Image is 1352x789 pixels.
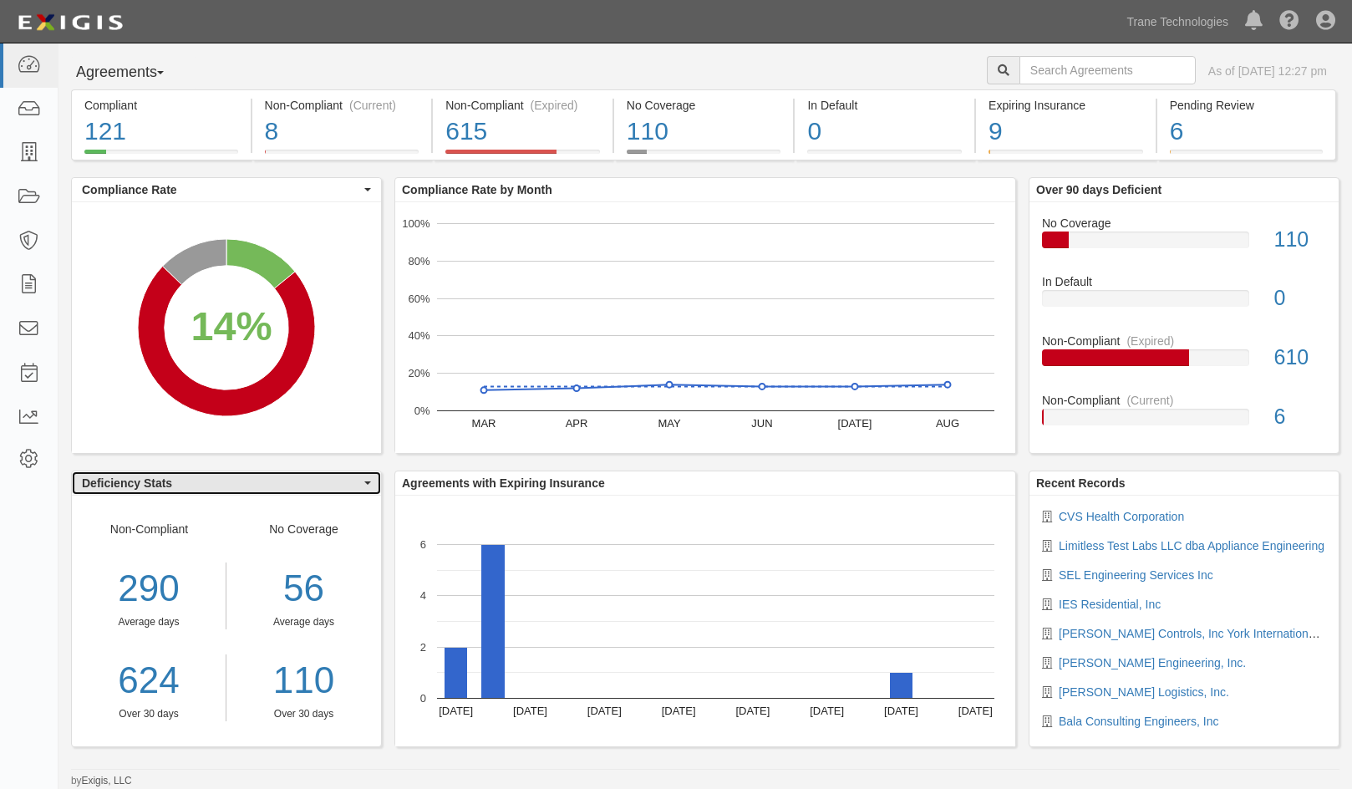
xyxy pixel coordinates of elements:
[1126,333,1174,349] div: (Expired)
[265,97,419,114] div: Non-Compliant (Current)
[84,114,238,150] div: 121
[439,705,473,717] text: [DATE]
[414,405,430,417] text: 0%
[72,707,226,721] div: Over 30 days
[239,562,368,615] div: 56
[989,114,1143,150] div: 9
[408,255,429,267] text: 80%
[13,8,128,38] img: logo-5460c22ac91f19d4615b14bd174203de0afe785f0fc80cf4dbbc73dc1793850b.png
[72,562,226,615] div: 290
[1262,225,1339,255] div: 110
[82,775,132,786] a: Exigis, LLC
[1042,333,1326,392] a: Non-Compliant(Expired)610
[513,705,547,717] text: [DATE]
[735,705,770,717] text: [DATE]
[989,97,1143,114] div: Expiring Insurance
[239,654,368,707] a: 110
[395,202,1015,453] svg: A chart.
[420,640,426,653] text: 2
[72,202,381,453] svg: A chart.
[84,97,238,114] div: Compliant
[1036,183,1161,196] b: Over 90 days Deficient
[627,114,781,150] div: 110
[472,417,496,430] text: MAR
[1059,656,1246,669] a: [PERSON_NAME] Engineering, Inc.
[72,521,226,721] div: Non-Compliant
[884,705,918,717] text: [DATE]
[1262,343,1339,373] div: 610
[1059,715,1218,728] a: Bala Consulting Engineers, Inc
[810,705,844,717] text: [DATE]
[72,471,381,495] button: Deficiency Stats
[566,417,588,430] text: APR
[1042,392,1326,439] a: Non-Compliant(Current)6
[662,705,696,717] text: [DATE]
[838,417,872,430] text: [DATE]
[1029,273,1339,290] div: In Default
[1019,56,1196,84] input: Search Agreements
[1029,392,1339,409] div: Non-Compliant
[1170,114,1324,150] div: 6
[1126,392,1173,409] div: (Current)
[402,476,605,490] b: Agreements with Expiring Insurance
[1262,283,1339,313] div: 0
[433,150,612,163] a: Non-Compliant(Expired)615
[1042,273,1326,333] a: In Default0
[614,150,794,163] a: No Coverage110
[807,97,962,114] div: In Default
[445,114,600,150] div: 615
[1059,510,1184,523] a: CVS Health Corporation
[71,774,132,788] small: by
[795,150,974,163] a: In Default0
[1042,215,1326,274] a: No Coverage110
[408,367,429,379] text: 20%
[751,417,772,430] text: JUN
[395,496,1015,746] svg: A chart.
[72,178,381,201] button: Compliance Rate
[82,475,360,491] span: Deficiency Stats
[1036,476,1126,490] b: Recent Records
[420,589,426,602] text: 4
[226,521,381,721] div: No Coverage
[191,298,272,355] div: 14%
[420,538,426,551] text: 6
[1262,402,1339,432] div: 6
[71,150,251,163] a: Compliant121
[265,114,419,150] div: 8
[71,56,196,89] button: Agreements
[958,705,993,717] text: [DATE]
[1059,568,1213,582] a: SEL Engineering Services Inc
[420,692,426,705] text: 0
[252,150,432,163] a: Non-Compliant(Current)8
[239,707,368,721] div: Over 30 days
[445,97,600,114] div: Non-Compliant (Expired)
[531,97,578,114] div: (Expired)
[1029,215,1339,232] div: No Coverage
[1279,12,1299,32] i: Help Center - Complianz
[239,615,368,629] div: Average days
[408,329,429,342] text: 40%
[72,615,226,629] div: Average days
[82,181,360,198] span: Compliance Rate
[72,654,226,707] a: 624
[1059,598,1161,611] a: IES Residential, Inc
[1157,150,1337,163] a: Pending Review6
[1119,5,1237,38] a: Trane Technologies
[408,292,429,304] text: 60%
[1208,63,1327,79] div: As of [DATE] 12:27 pm
[402,183,552,196] b: Compliance Rate by Month
[627,97,781,114] div: No Coverage
[1029,333,1339,349] div: Non-Compliant
[1059,685,1229,699] a: [PERSON_NAME] Logistics, Inc.
[1170,97,1324,114] div: Pending Review
[936,417,959,430] text: AUG
[658,417,681,430] text: MAY
[976,150,1156,163] a: Expiring Insurance9
[349,97,396,114] div: (Current)
[402,217,430,230] text: 100%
